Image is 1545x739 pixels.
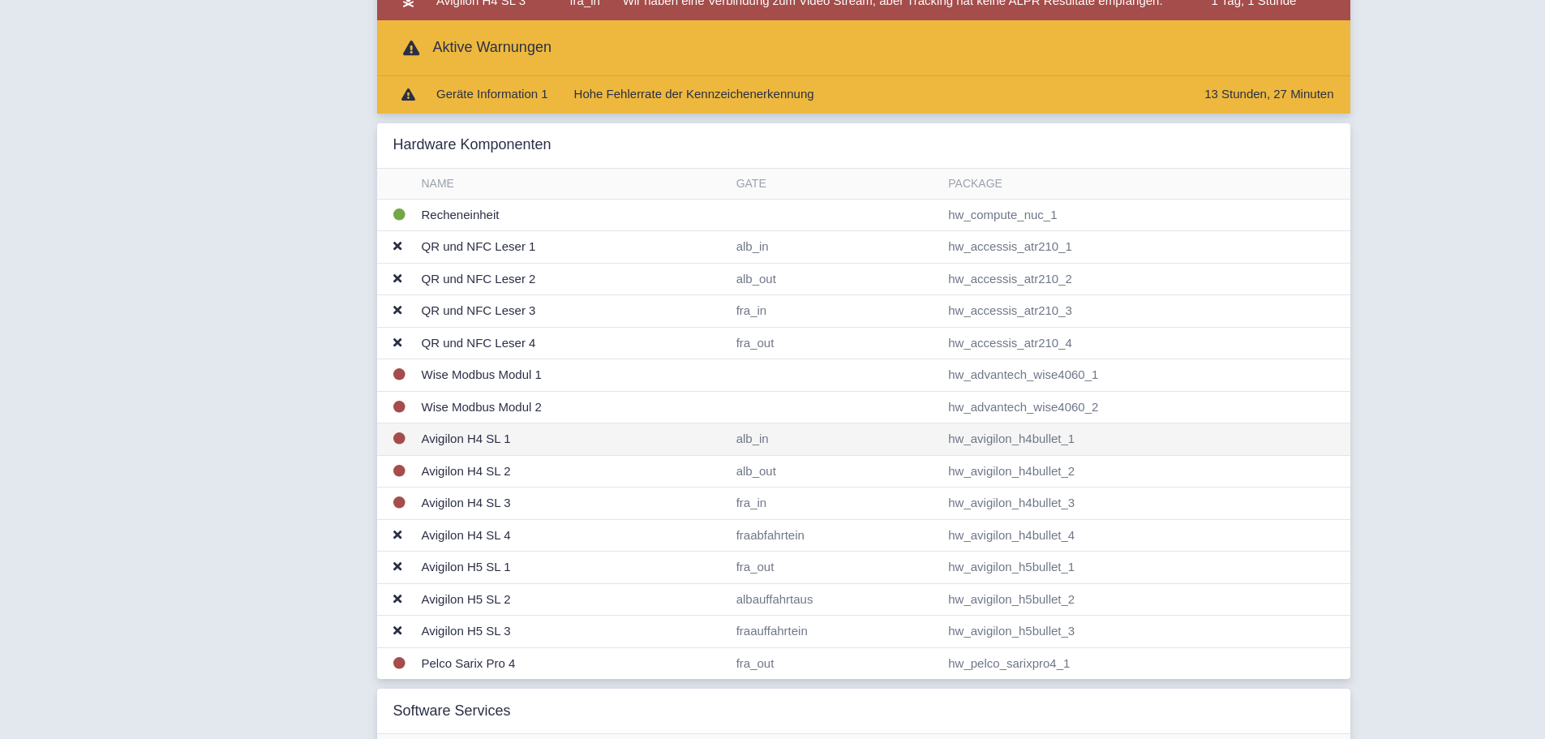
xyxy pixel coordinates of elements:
[415,616,730,648] td: Avigilon H5 SL 3
[942,263,1350,295] td: hw_accessis_atr210_2
[942,231,1350,264] td: hw_accessis_atr210_1
[430,76,555,114] td: Geräte Information 1
[415,169,730,200] th: Name
[415,583,730,616] td: Avigilon H5 SL 2
[730,616,942,648] td: fraauffahrtein
[393,702,511,720] h3: Software Services
[415,423,730,456] td: Avigilon H4 SL 1
[415,391,730,423] td: Wise Modbus Modul 2
[942,583,1350,616] td: hw_avigilon_h5bullet_2
[415,455,730,488] td: Avigilon H4 SL 2
[574,87,814,101] span: Hohe Fehlerrate der Kennzeichenerkennung
[415,488,730,520] td: Avigilon H4 SL 3
[942,199,1350,231] td: hw_compute_nuc_1
[730,169,942,200] th: Gate
[415,199,730,231] td: Recheneinheit
[730,327,942,359] td: fra_out
[730,583,942,616] td: albauffahrtaus
[415,327,730,359] td: QR und NFC Leser 4
[942,327,1350,359] td: hw_accessis_atr210_4
[415,519,730,552] td: Avigilon H4 SL 4
[730,423,942,456] td: alb_in
[415,552,730,584] td: Avigilon H5 SL 1
[942,423,1350,456] td: hw_avigilon_h4bullet_1
[942,552,1350,584] td: hw_avigilon_h5bullet_1
[942,295,1350,328] td: hw_accessis_atr210_3
[415,231,730,264] td: QR und NFC Leser 1
[730,263,942,295] td: alb_out
[730,488,942,520] td: fra_in
[415,647,730,679] td: Pelco Sarix Pro 4
[730,552,942,584] td: fra_out
[942,616,1350,648] td: hw_avigilon_h5bullet_3
[1198,76,1350,114] td: 13 Stunden, 27 Minuten
[942,488,1350,520] td: hw_avigilon_h4bullet_3
[730,519,942,552] td: fraabfahrtein
[942,391,1350,423] td: hw_advantech_wise4060_2
[942,169,1350,200] th: Package
[730,455,942,488] td: alb_out
[942,519,1350,552] td: hw_avigilon_h4bullet_4
[415,263,730,295] td: QR und NFC Leser 2
[730,647,942,679] td: fra_out
[730,231,942,264] td: alb_in
[942,647,1350,679] td: hw_pelco_sarixpro4_1
[415,295,730,328] td: QR und NFC Leser 3
[730,295,942,328] td: fra_in
[415,359,730,392] td: Wise Modbus Modul 1
[393,136,551,154] h3: Hardware Komponenten
[942,455,1350,488] td: hw_avigilon_h4bullet_2
[393,33,551,62] h3: Aktive Warnungen
[942,359,1350,392] td: hw_advantech_wise4060_1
